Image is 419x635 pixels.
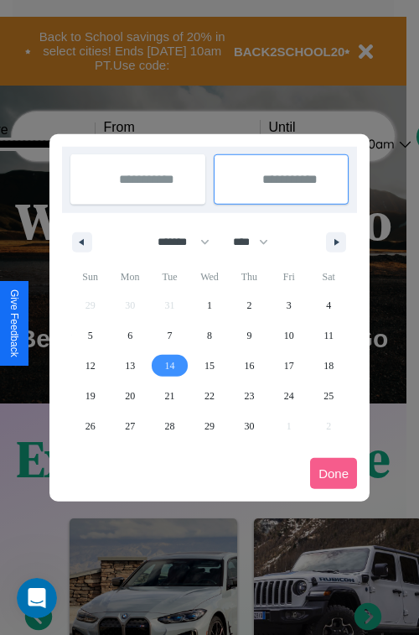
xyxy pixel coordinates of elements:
span: 14 [165,351,175,381]
button: 7 [150,320,189,351]
span: 9 [246,320,251,351]
button: 21 [150,381,189,411]
button: 17 [269,351,308,381]
span: 7 [168,320,173,351]
button: 4 [309,290,349,320]
div: Give Feedback [8,289,20,357]
span: Sun [70,263,110,290]
span: 16 [244,351,254,381]
button: 2 [230,290,269,320]
span: Mon [110,263,149,290]
span: 21 [165,381,175,411]
button: 1 [189,290,229,320]
span: 20 [125,381,135,411]
button: 29 [189,411,229,441]
span: 3 [287,290,292,320]
span: 2 [246,290,251,320]
span: 23 [244,381,254,411]
span: 26 [85,411,96,441]
button: 25 [309,381,349,411]
span: 28 [165,411,175,441]
button: 3 [269,290,308,320]
span: 12 [85,351,96,381]
span: Thu [230,263,269,290]
span: 24 [284,381,294,411]
button: 18 [309,351,349,381]
button: 22 [189,381,229,411]
span: Fri [269,263,308,290]
button: 24 [269,381,308,411]
button: 13 [110,351,149,381]
button: 9 [230,320,269,351]
span: 1 [207,290,212,320]
span: Tue [150,263,189,290]
button: Done [310,458,357,489]
span: 19 [85,381,96,411]
span: Sat [309,263,349,290]
button: 30 [230,411,269,441]
button: 11 [309,320,349,351]
button: 6 [110,320,149,351]
span: 15 [204,351,215,381]
span: 25 [323,381,334,411]
span: 4 [326,290,331,320]
button: 5 [70,320,110,351]
span: 22 [204,381,215,411]
span: 8 [207,320,212,351]
button: 28 [150,411,189,441]
button: 14 [150,351,189,381]
button: 19 [70,381,110,411]
span: 10 [284,320,294,351]
button: 15 [189,351,229,381]
button: 20 [110,381,149,411]
span: 17 [284,351,294,381]
span: 18 [323,351,334,381]
span: 13 [125,351,135,381]
button: 27 [110,411,149,441]
button: 10 [269,320,308,351]
span: 27 [125,411,135,441]
span: 29 [204,411,215,441]
button: 23 [230,381,269,411]
span: 5 [88,320,93,351]
iframe: Intercom live chat [17,578,57,618]
button: 26 [70,411,110,441]
button: 16 [230,351,269,381]
button: 12 [70,351,110,381]
span: Wed [189,263,229,290]
span: 6 [127,320,132,351]
span: 11 [323,320,334,351]
button: 8 [189,320,229,351]
span: 30 [244,411,254,441]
